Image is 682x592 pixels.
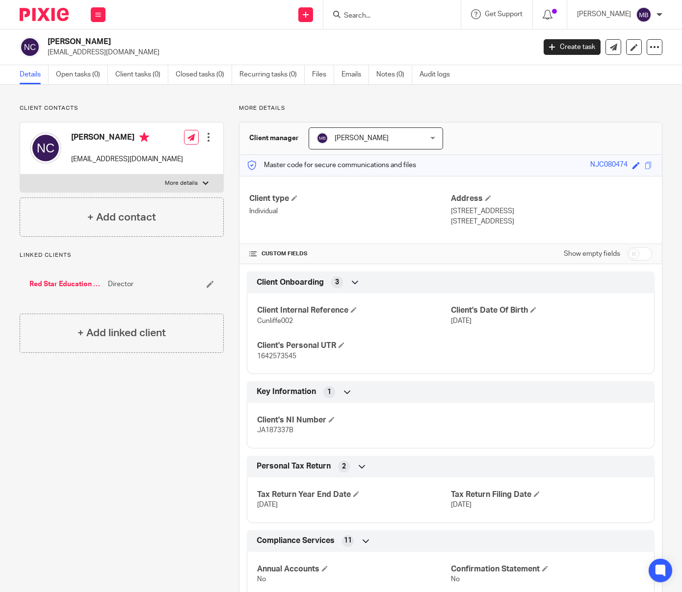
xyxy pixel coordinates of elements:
[544,39,601,55] a: Create task
[257,318,293,324] span: Cunliffe002
[247,160,416,170] p: Master code for secure communications and files
[30,132,61,164] img: svg%3E
[344,536,352,545] span: 11
[451,217,652,226] p: [STREET_ADDRESS]
[239,104,662,112] p: More details
[71,154,183,164] p: [EMAIL_ADDRESS][DOMAIN_NAME]
[451,576,460,583] span: No
[56,65,108,84] a: Open tasks (0)
[257,277,324,288] span: Client Onboarding
[376,65,412,84] a: Notes (0)
[48,48,529,57] p: [EMAIL_ADDRESS][DOMAIN_NAME]
[342,462,346,471] span: 2
[257,564,450,574] h4: Annual Accounts
[335,277,339,287] span: 3
[20,251,224,259] p: Linked clients
[451,564,644,574] h4: Confirmation Statement
[341,65,369,84] a: Emails
[257,415,450,425] h4: Client's NI Number
[564,249,620,259] label: Show empty fields
[451,305,644,316] h4: Client's Date Of Birth
[20,104,224,112] p: Client contacts
[485,11,523,18] span: Get Support
[257,341,450,351] h4: Client's Personal UTR
[239,65,305,84] a: Recurring tasks (0)
[451,318,472,324] span: [DATE]
[176,65,232,84] a: Closed tasks (0)
[257,305,450,316] h4: Client Internal Reference
[249,194,450,204] h4: Client type
[249,250,450,258] h4: CUSTOM FIELDS
[257,490,450,500] h4: Tax Return Year End Date
[48,37,433,47] h2: [PERSON_NAME]
[87,210,156,225] h4: + Add contact
[20,8,69,21] img: Pixie
[451,490,644,500] h4: Tax Return Filing Date
[257,387,316,397] span: Key Information
[451,501,472,508] span: [DATE]
[71,132,183,145] h4: [PERSON_NAME]
[165,179,198,187] p: More details
[451,206,652,216] p: [STREET_ADDRESS]
[257,353,296,360] span: 1642573545
[257,427,293,434] span: JA187337B
[29,279,103,289] a: Red Star Education Limited
[327,387,331,397] span: 1
[590,160,628,171] div: NJC080474
[20,65,49,84] a: Details
[78,325,166,341] h4: + Add linked client
[312,65,334,84] a: Files
[343,12,431,21] input: Search
[451,194,652,204] h4: Address
[316,132,328,144] img: svg%3E
[249,206,450,216] p: Individual
[257,461,331,471] span: Personal Tax Return
[249,133,299,143] h3: Client manager
[335,135,389,142] span: [PERSON_NAME]
[257,536,335,546] span: Compliance Services
[139,132,149,142] i: Primary
[420,65,457,84] a: Audit logs
[115,65,168,84] a: Client tasks (0)
[257,576,266,583] span: No
[108,279,133,289] span: Director
[20,37,40,57] img: svg%3E
[257,501,278,508] span: [DATE]
[636,7,652,23] img: svg%3E
[577,9,631,19] p: [PERSON_NAME]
